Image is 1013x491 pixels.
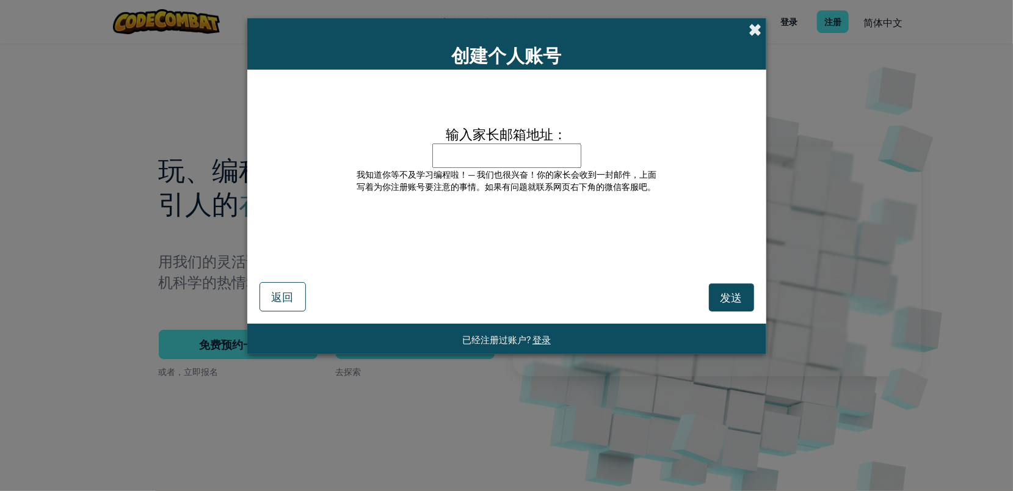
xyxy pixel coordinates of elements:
[357,169,656,192] span: 我知道你等不及学习编程啦！— 我们也很兴奋！你的家长会收到一封邮件，上面写着为你注册账号要注意的事情。如果有问题就联系网页右下角的微信客服吧。
[446,125,567,142] span: 输入家长邮箱地址：
[709,283,754,311] button: 发送
[721,290,743,304] span: 发送
[452,43,562,67] span: 创建个人账号
[272,289,294,304] span: 返回
[462,333,532,345] span: 已经注册过账户?
[260,282,306,311] button: 返回
[532,333,551,345] a: 登录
